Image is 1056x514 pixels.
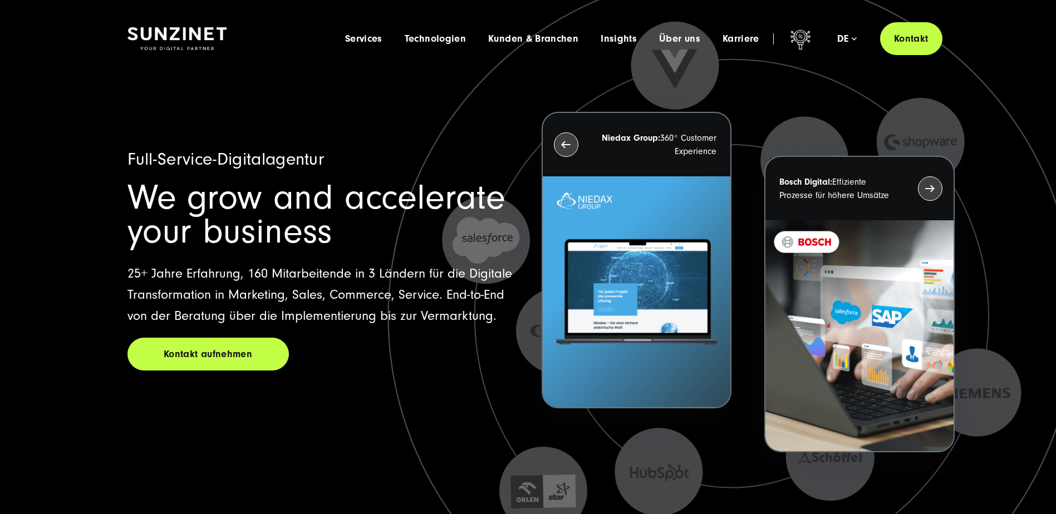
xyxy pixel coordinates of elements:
a: Kontakt [880,22,942,55]
a: Über uns [659,33,700,45]
a: Karriere [723,33,759,45]
p: Effiziente Prozesse für höhere Umsätze [779,175,897,202]
span: Full-Service-Digitalagentur [127,149,325,169]
a: Services [345,33,382,45]
a: Kontakt aufnehmen [127,338,289,370]
button: Bosch Digital:Effiziente Prozesse für höhere Umsätze BOSCH - Kundeprojekt - Digital Transformatio... [764,156,954,452]
img: BOSCH - Kundeprojekt - Digital Transformation Agentur SUNZINET [765,220,953,451]
img: SUNZINET Full Service Digital Agentur [127,27,227,51]
button: Niedax Group:360° Customer Experience Letztes Projekt von Niedax. Ein Laptop auf dem die Niedax W... [542,112,731,408]
div: de [837,33,857,45]
a: Kunden & Branchen [488,33,578,45]
p: 360° Customer Experience [598,131,716,158]
strong: Bosch Digital: [779,177,832,187]
span: We grow and accelerate your business [127,177,505,251]
img: Letztes Projekt von Niedax. Ein Laptop auf dem die Niedax Website geöffnet ist, auf blauem Hinter... [543,176,730,407]
p: 25+ Jahre Erfahrung, 160 Mitarbeitende in 3 Ländern für die Digitale Transformation in Marketing,... [127,263,515,327]
a: Insights [601,33,637,45]
a: Technologien [405,33,466,45]
strong: Niedax Group: [602,133,660,143]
